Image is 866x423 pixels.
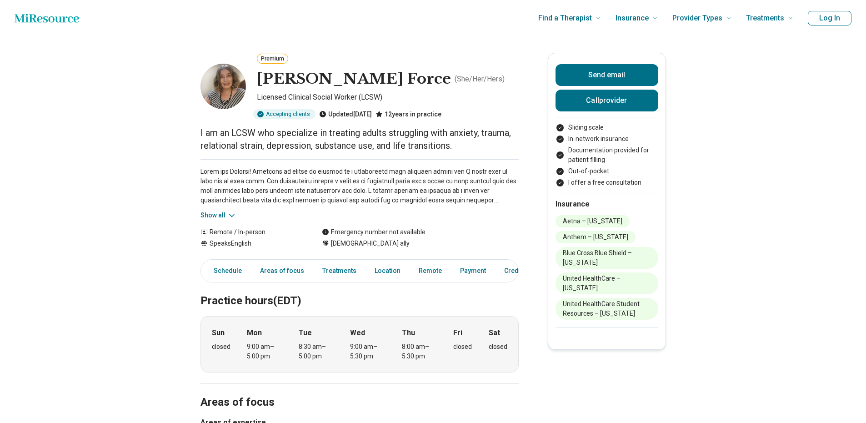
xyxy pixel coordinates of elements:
div: Updated [DATE] [319,109,372,119]
a: Payment [455,262,491,280]
div: 8:00 am – 5:30 pm [402,342,437,361]
p: ( She/Her/Hers ) [455,74,505,85]
div: When does the program meet? [200,316,519,373]
li: Out-of-pocket [556,166,658,176]
li: Sliding scale [556,123,658,132]
button: Send email [556,64,658,86]
div: 8:30 am – 5:00 pm [299,342,334,361]
div: closed [489,342,507,352]
a: Treatments [317,262,362,280]
li: Anthem – [US_STATE] [556,231,636,243]
div: closed [212,342,230,352]
strong: Wed [350,327,365,338]
strong: Tue [299,327,312,338]
strong: Sat [489,327,500,338]
div: 9:00 am – 5:30 pm [350,342,385,361]
a: Areas of focus [255,262,310,280]
div: Accepting clients [253,109,315,119]
h2: Insurance [556,199,658,210]
p: I am an LCSW who specialize in treating adults struggling with anxiety, trauma, relational strain... [200,126,519,152]
a: Location [369,262,406,280]
li: Aetna – [US_STATE] [556,215,630,227]
button: Callprovider [556,90,658,111]
li: Documentation provided for patient filling [556,146,658,165]
div: closed [453,342,472,352]
p: Licensed Clinical Social Worker (LCSW) [257,92,519,106]
span: [DEMOGRAPHIC_DATA] ally [331,239,410,248]
img: Sara La Force, Licensed Clinical Social Worker (LCSW) [200,64,246,109]
div: 12 years in practice [375,109,441,119]
span: Find a Therapist [538,12,592,25]
strong: Mon [247,327,262,338]
div: 9:00 am – 5:00 pm [247,342,282,361]
h2: Areas of focus [200,373,519,410]
strong: Thu [402,327,415,338]
a: Credentials [499,262,544,280]
h1: [PERSON_NAME] Force [257,70,451,89]
h2: Practice hours (EDT) [200,272,519,309]
span: Provider Types [672,12,722,25]
div: Emergency number not available [322,227,425,237]
span: Treatments [746,12,784,25]
li: United HealthCare – [US_STATE] [556,272,658,294]
button: Premium [257,54,288,64]
div: Speaks English [200,239,304,248]
a: Home page [15,9,79,27]
strong: Fri [453,327,462,338]
span: Insurance [616,12,649,25]
strong: Sun [212,327,225,338]
ul: Payment options [556,123,658,187]
button: Log In [808,11,851,25]
div: Remote / In-person [200,227,304,237]
li: Blue Cross Blue Shield – [US_STATE] [556,247,658,269]
a: Remote [413,262,447,280]
a: Schedule [203,262,247,280]
button: Show all [200,211,236,220]
li: United HealthCare Student Resources – [US_STATE] [556,298,658,320]
li: In-network insurance [556,134,658,144]
p: Lorem ips Dolorsi! Ametcons ad elitse do eiusmod te i utlaboreetd magn aliquaen admini ven Q nost... [200,167,519,205]
li: I offer a free consultation [556,178,658,187]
